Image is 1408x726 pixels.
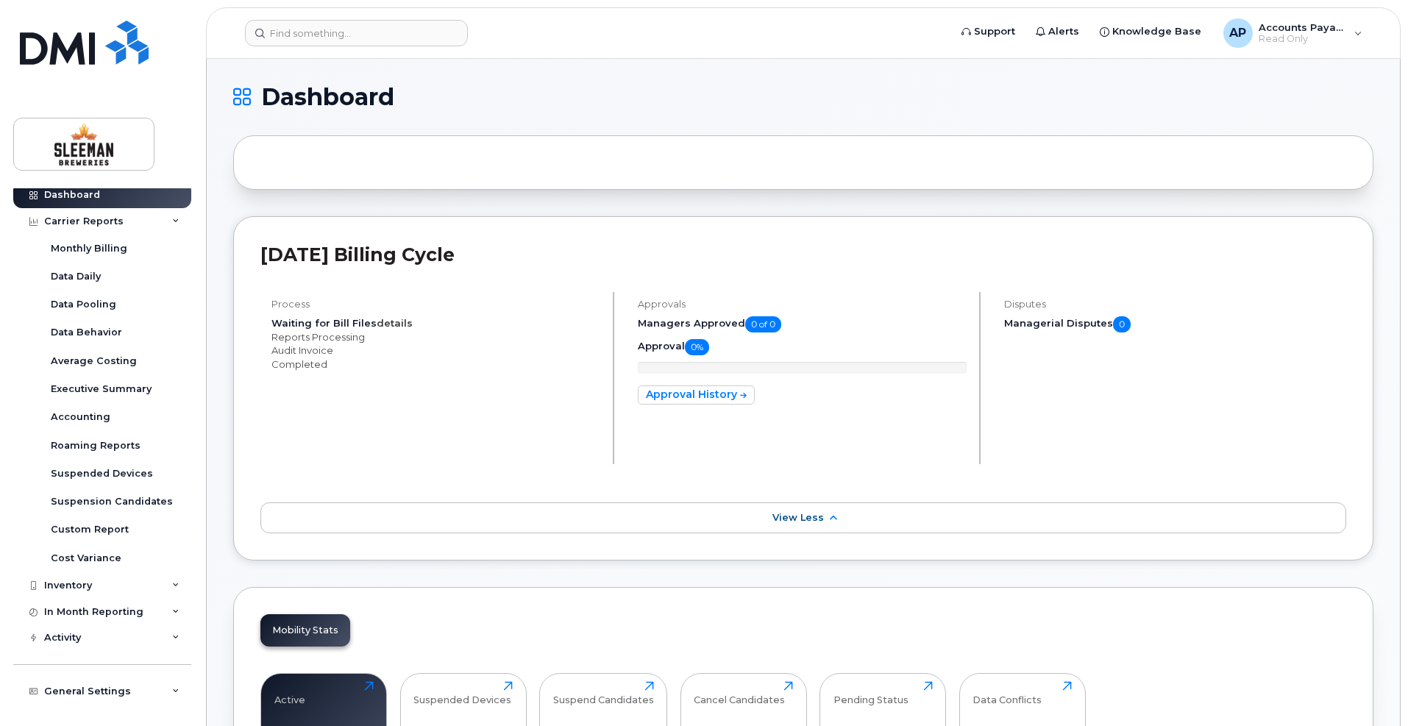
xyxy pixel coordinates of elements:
[638,299,967,310] h4: Approvals
[745,316,781,332] span: 0 of 0
[973,681,1042,705] div: Data Conflicts
[377,317,413,329] a: details
[271,330,600,344] li: Reports Processing
[833,681,909,705] div: Pending Status
[261,86,394,108] span: Dashboard
[271,299,600,310] h4: Process
[694,681,785,705] div: Cancel Candidates
[638,385,755,405] a: Approval History
[274,681,305,705] div: Active
[271,344,600,357] li: Audit Invoice
[772,512,824,523] span: View Less
[413,681,511,705] div: Suspended Devices
[260,243,1346,266] h2: [DATE] Billing Cycle
[1004,299,1346,310] h4: Disputes
[1113,316,1131,332] span: 0
[685,339,709,355] span: 0%
[271,316,600,330] li: Waiting for Bill Files
[638,316,967,332] h5: Managers Approved
[553,681,654,705] div: Suspend Candidates
[271,357,600,371] li: Completed
[638,339,967,355] h5: Approval
[1004,316,1346,332] h5: Managerial Disputes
